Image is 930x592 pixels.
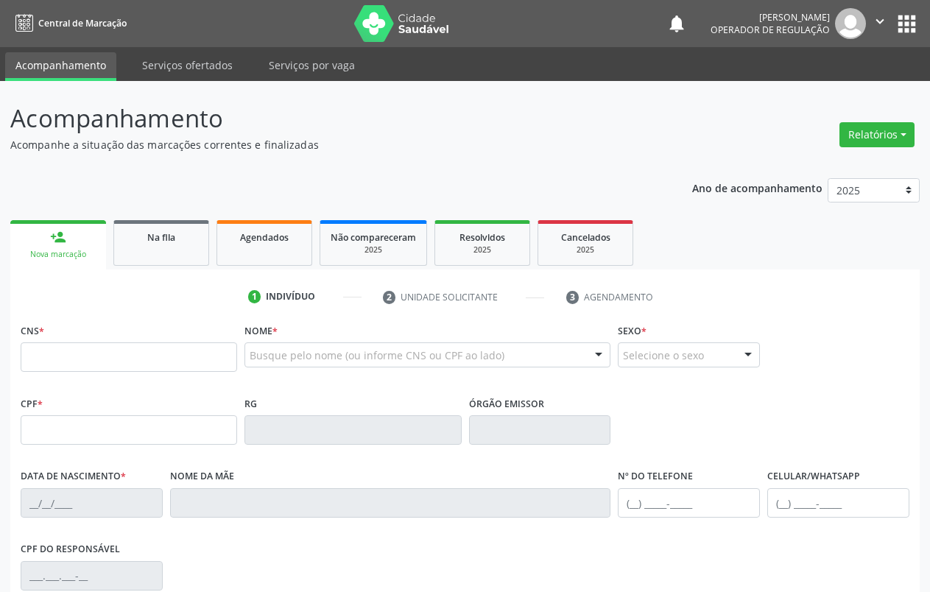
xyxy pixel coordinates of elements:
input: (__) _____-_____ [618,488,760,518]
div: Nova marcação [21,249,96,260]
i:  [872,13,888,29]
label: Data de nascimento [21,465,126,488]
label: RG [244,392,257,415]
input: __/__/____ [21,488,163,518]
label: Sexo [618,320,647,342]
label: Celular/WhatsApp [767,465,860,488]
label: Órgão emissor [469,392,544,415]
button: Relatórios [839,122,915,147]
button: apps [894,11,920,37]
p: Acompanhe a situação das marcações correntes e finalizadas [10,137,647,152]
p: Acompanhamento [10,100,647,137]
a: Serviços por vaga [258,52,365,78]
label: CNS [21,320,44,342]
span: Central de Marcação [38,17,127,29]
div: 2025 [445,244,519,256]
div: Indivíduo [266,290,315,303]
a: Serviços ofertados [132,52,243,78]
span: Busque pelo nome (ou informe CNS ou CPF ao lado) [250,348,504,363]
div: 2025 [549,244,622,256]
label: Nome da mãe [170,465,234,488]
span: Na fila [147,231,175,244]
div: person_add [50,229,66,245]
span: Selecione o sexo [623,348,704,363]
label: Nº do Telefone [618,465,693,488]
div: [PERSON_NAME] [711,11,830,24]
a: Central de Marcação [10,11,127,35]
input: ___.___.___-__ [21,561,163,591]
button:  [866,8,894,39]
a: Acompanhamento [5,52,116,81]
img: img [835,8,866,39]
p: Ano de acompanhamento [692,178,822,197]
label: CPF do responsável [21,538,120,561]
span: Operador de regulação [711,24,830,36]
span: Cancelados [561,231,610,244]
span: Agendados [240,231,289,244]
input: (__) _____-_____ [767,488,909,518]
span: Resolvidos [459,231,505,244]
div: 2025 [331,244,416,256]
div: 1 [248,290,261,303]
label: CPF [21,392,43,415]
button: notifications [666,13,687,34]
span: Não compareceram [331,231,416,244]
label: Nome [244,320,278,342]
